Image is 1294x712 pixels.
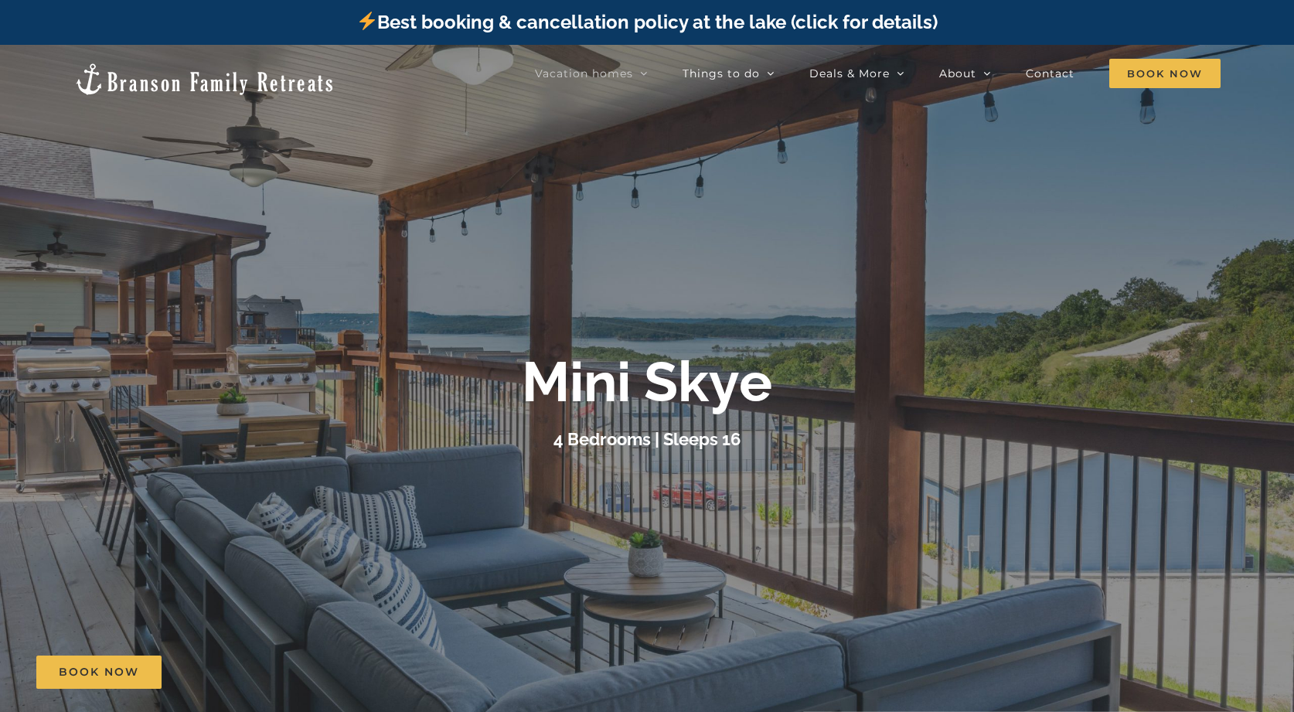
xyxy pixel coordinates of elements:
[1026,68,1074,79] span: Contact
[809,68,890,79] span: Deals & More
[553,429,741,449] h3: 4 Bedrooms | Sleeps 16
[939,58,991,89] a: About
[358,12,376,30] img: ⚡️
[939,68,976,79] span: About
[535,58,648,89] a: Vacation homes
[1109,59,1221,88] span: Book Now
[535,58,1221,89] nav: Main Menu
[522,349,772,414] b: Mini Skye
[36,656,162,689] a: Book Now
[356,11,938,33] a: Best booking & cancellation policy at the lake (click for details)
[683,58,775,89] a: Things to do
[59,666,139,679] span: Book Now
[809,58,904,89] a: Deals & More
[535,68,633,79] span: Vacation homes
[73,62,335,97] img: Branson Family Retreats Logo
[1026,58,1074,89] a: Contact
[683,68,760,79] span: Things to do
